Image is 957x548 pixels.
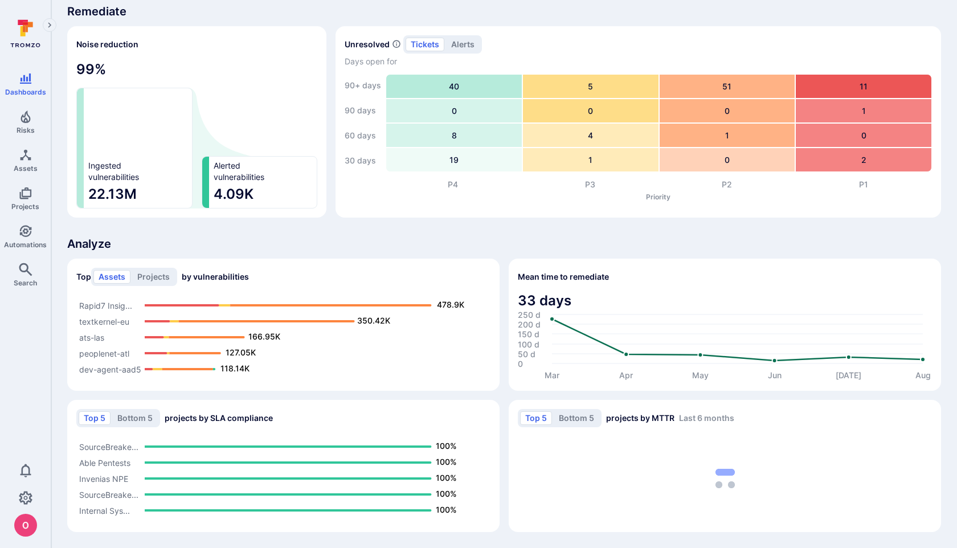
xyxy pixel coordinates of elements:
[76,60,317,79] span: 99 %
[796,148,931,171] div: 2
[796,75,931,98] div: 11
[836,370,861,380] text: [DATE]
[93,270,130,284] button: Assets
[112,411,158,425] button: Bottom 5
[79,300,132,310] text: Rapid7 Insig...
[357,316,390,325] text: 350.42K
[132,270,175,284] button: Projects
[796,99,931,122] div: 1
[520,411,552,425] button: Top 5
[248,332,280,341] text: 166.95K
[88,185,187,203] span: 22.13M
[345,124,381,147] div: 60 days
[4,240,47,249] span: Automations
[345,39,390,50] h2: Unresolved
[679,413,734,423] span: Last 6 months
[76,268,249,286] h2: Top by vulnerabilities
[385,193,932,201] p: Priority
[79,457,130,467] text: Able Pentests
[386,124,522,147] div: 8
[79,348,129,358] text: peoplenet-atl
[518,434,932,523] div: loading spinner
[79,473,128,483] text: Invenias NPE
[214,160,264,183] span: Alerted vulnerabilities
[214,185,313,203] span: 4.09K
[436,505,457,514] text: 100%
[67,236,941,252] span: Analyze
[518,329,539,338] text: 150 d
[692,370,709,380] text: May
[79,411,111,425] button: Top 5
[660,124,795,147] div: 1
[345,149,381,172] div: 30 days
[436,489,457,498] text: 100%
[436,473,457,482] text: 100%
[43,18,56,32] button: Expand navigation menu
[715,469,735,488] img: Loading...
[386,99,522,122] div: 0
[79,364,141,374] text: dev-agent-aad5
[220,363,250,373] text: 118.14K
[385,179,521,190] div: P4
[67,3,941,19] span: Remediate
[446,38,480,51] button: alerts
[14,164,38,173] span: Assets
[437,300,464,309] text: 478.9K
[79,489,138,499] text: SourceBreake...
[509,259,941,391] div: Mean time to remediate
[226,347,256,357] text: 127.05K
[545,370,560,380] text: Mar
[11,202,39,211] span: Projects
[619,370,633,380] text: Apr
[5,88,46,96] span: Dashboards
[76,409,273,427] h2: projects by SLA compliance
[76,39,138,49] span: Noise reduction
[660,75,795,98] div: 51
[46,21,54,30] i: Expand navigation menu
[386,148,522,171] div: 19
[14,514,37,537] div: oleg malkov
[392,38,401,50] span: Number of unresolved items by priority and days open
[915,370,931,381] text: Aug
[14,514,37,537] img: ACg8ocJcCe-YbLxGm5tc0PuNRxmgP8aEm0RBXn6duO8aeMVK9zjHhw=s96-c
[523,124,659,147] div: 4
[518,319,541,329] text: 200 d
[518,349,535,358] text: 50 d
[79,332,104,342] text: ats-las
[554,411,599,425] button: Bottom 5
[436,441,457,451] text: 100%
[523,75,659,98] div: 5
[795,179,932,190] div: P1
[17,126,35,134] span: Risks
[345,99,381,122] div: 90 days
[796,124,931,147] div: 0
[79,441,138,451] text: SourceBreake...
[518,339,539,349] text: 100 d
[660,148,795,171] div: 0
[345,56,932,67] span: Days open for
[522,179,659,190] div: P3
[518,409,734,427] h2: projects by MTTR
[518,292,932,310] span: 33 days
[79,316,129,326] text: textkernel-eu
[523,148,659,171] div: 1
[386,75,522,98] div: 40
[518,271,609,283] span: Mean time to remediate
[660,99,795,122] div: 0
[79,505,130,515] text: Internal Sys...
[768,370,782,380] text: Jun
[518,358,523,368] text: 0
[345,74,381,97] div: 90+ days
[436,457,457,467] text: 100%
[518,309,541,319] text: 250 d
[14,279,37,287] span: Search
[406,38,444,51] button: tickets
[523,99,659,122] div: 0
[659,179,795,190] div: P2
[88,160,139,183] span: Ingested vulnerabilities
